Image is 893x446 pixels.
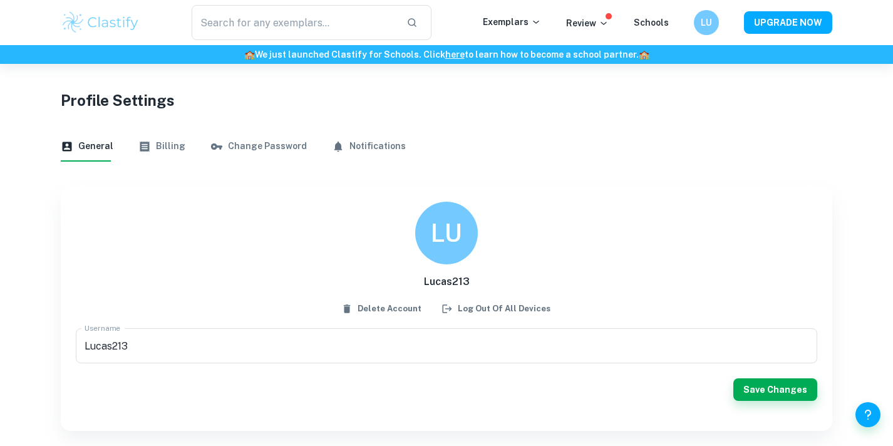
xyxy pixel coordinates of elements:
input: Search for any exemplars... [192,5,396,40]
button: Change Password [210,132,307,162]
button: Log out of all devices [440,299,554,318]
span: 🏫 [639,49,649,60]
h6: Lucas213 [424,274,470,289]
p: Review [566,16,609,30]
button: Billing [138,132,185,162]
img: Clastify logo [61,10,140,35]
label: Username [85,323,120,333]
span: 🏫 [244,49,255,60]
button: Delete Account [339,299,425,318]
h1: Profile Settings [61,89,832,111]
a: Schools [634,18,669,28]
p: Exemplars [483,15,541,29]
h6: LU [699,16,714,29]
h6: We just launched Clastify for Schools. Click to learn how to become a school partner. [3,48,890,61]
a: here [445,49,465,60]
h6: LU [431,214,462,253]
button: LU [694,10,719,35]
button: Help and Feedback [855,402,880,427]
button: Save Changes [733,378,817,401]
button: General [61,132,113,162]
button: Notifications [332,132,406,162]
button: UPGRADE NOW [744,11,832,34]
